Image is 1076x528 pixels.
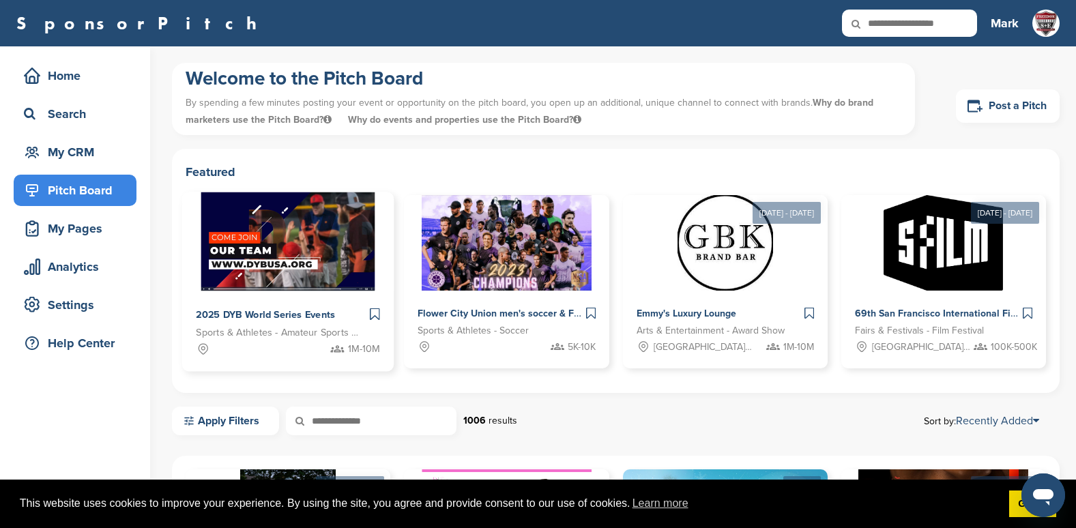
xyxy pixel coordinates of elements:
div: Analytics [20,254,136,279]
div: Search [20,102,136,126]
div: [DATE] - [DATE] [971,202,1039,224]
iframe: Button to launch messaging window [1021,473,1065,517]
p: By spending a few minutes posting your event or opportunity on the pitch board, you open up an ad... [186,91,901,132]
span: Sports & Athletes - Amateur Sports Leagues [196,325,358,341]
a: Mark [991,8,1019,38]
span: 69th San Francisco International Film Festival [855,308,1059,319]
span: 100K-500K [991,340,1037,355]
span: Sort by: [924,415,1039,426]
span: [GEOGRAPHIC_DATA], [GEOGRAPHIC_DATA] [654,340,752,355]
a: Post a Pitch [956,89,1060,123]
div: Pitch Board [20,178,136,203]
a: Sponsorpitch & 2025 DYB World Series Events Sports & Athletes - Amateur Sports Leagues 1M-10M [182,192,394,372]
h3: Mark [991,14,1019,33]
span: [GEOGRAPHIC_DATA], [GEOGRAPHIC_DATA] [872,340,970,355]
span: Sports & Athletes - Soccer [418,323,529,338]
a: Pitch Board [14,175,136,206]
span: 5K-10K [568,340,596,355]
img: Sponsorpitch & [201,192,375,291]
div: [DATE] - [DATE] [316,476,384,498]
a: Search [14,98,136,130]
h2: Featured [186,162,1046,181]
a: Analytics [14,251,136,282]
div: [DATE] [783,476,821,498]
a: SponsorPitch [16,14,265,32]
div: Settings [20,293,136,317]
a: Home [14,60,136,91]
a: Recently Added [956,414,1039,428]
a: dismiss cookie message [1009,490,1056,518]
a: Sponsorpitch & Flower City Union men's soccer & Flower City 1872 women's soccer Sports & Athletes... [404,195,609,368]
span: Why do events and properties use the Pitch Board? [348,114,581,126]
a: Help Center [14,327,136,359]
a: learn more about cookies [630,493,690,514]
div: [DATE] - [DATE] [753,202,821,224]
div: Home [20,63,136,88]
div: [DATE] - [DATE] [971,476,1039,498]
span: 1M-10M [348,342,380,357]
span: results [489,415,517,426]
div: My Pages [20,216,136,241]
a: My Pages [14,213,136,244]
span: Arts & Entertainment - Award Show [637,323,785,338]
span: 2025 DYB World Series Events [196,309,335,321]
a: My CRM [14,136,136,168]
span: This website uses cookies to improve your experience. By using the site, you agree and provide co... [20,493,998,514]
span: Emmy's Luxury Lounge [637,308,736,319]
a: Apply Filters [172,407,279,435]
img: Sponsorpitch & [678,195,773,291]
a: [DATE] - [DATE] Sponsorpitch & Emmy's Luxury Lounge Arts & Entertainment - Award Show [GEOGRAPHIC... [623,173,828,368]
span: 1M-10M [783,340,814,355]
img: Freedom sports enterntainment logo white 5 copy [1032,10,1060,37]
div: My CRM [20,140,136,164]
strong: 1006 [463,415,486,426]
h1: Welcome to the Pitch Board [186,66,901,91]
div: Help Center [20,331,136,355]
a: [DATE] - [DATE] Sponsorpitch & 69th San Francisco International Film Festival Fairs & Festivals -... [841,173,1046,368]
span: Flower City Union men's soccer & Flower City 1872 women's soccer [418,308,715,319]
img: Sponsorpitch & [422,195,592,291]
span: Fairs & Festivals - Film Festival [855,323,984,338]
img: Sponsorpitch & [884,195,1003,291]
a: Settings [14,289,136,321]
